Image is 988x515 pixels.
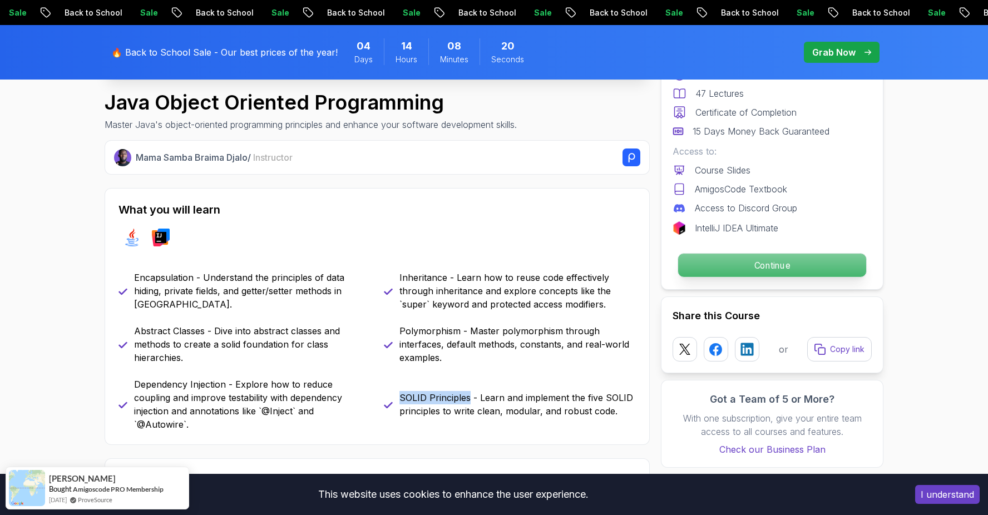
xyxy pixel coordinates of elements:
p: Sale [235,7,270,18]
p: Back to School [28,7,103,18]
p: Sale [891,7,927,18]
p: Sale [366,7,402,18]
p: or [779,343,788,356]
p: Encapsulation - Understand the principles of data hiding, private fields, and getter/setter metho... [134,271,370,311]
p: Inheritance - Learn how to reuse code effectively through inheritance and explore concepts like t... [399,271,636,311]
span: Hours [396,54,417,65]
p: AmigosCode Textbook [695,182,787,196]
img: Nelson Djalo [114,149,131,166]
h2: Share this Course [673,308,872,324]
p: Back to School [816,7,891,18]
button: Continue [678,253,867,278]
span: Bought [49,484,72,493]
button: Copy link [807,337,872,362]
span: Days [354,54,373,65]
h1: Java Object Oriented Programming [105,91,517,113]
p: Course Slides [695,164,750,177]
p: Sale [497,7,533,18]
p: Back to School [290,7,366,18]
p: 15 Days Money Back Guaranteed [693,125,829,138]
span: [PERSON_NAME] [49,474,116,483]
h3: Got a Team of 5 or More? [673,392,872,407]
span: 4 Days [357,38,370,54]
p: Back to School [553,7,629,18]
a: ProveSource [78,495,112,504]
span: 8 Minutes [447,38,461,54]
div: This website uses cookies to enhance the user experience. [8,482,898,507]
p: With one subscription, give your entire team access to all courses and features. [673,412,872,438]
p: Sale [103,7,139,18]
p: Dependency Injection - Explore how to reduce coupling and improve testability with dependency inj... [134,378,370,431]
p: Access to: [673,145,872,158]
p: Abstract Classes - Dive into abstract classes and methods to create a solid foundation for class ... [134,324,370,364]
p: IntelliJ IDEA Ultimate [695,221,778,235]
p: 47 Lectures [695,87,744,100]
p: Copy link [830,344,864,355]
p: Grab Now [812,46,856,59]
span: [DATE] [49,495,67,504]
p: SOLID Principles - Learn and implement the five SOLID principles to write clean, modular, and rob... [399,391,636,418]
a: Amigoscode PRO Membership [73,485,164,493]
p: Back to School [684,7,760,18]
span: Instructor [253,152,293,163]
p: Access to Discord Group [695,201,797,215]
a: Check our Business Plan [673,443,872,456]
img: intellij logo [152,229,170,246]
h2: What you will learn [118,202,636,217]
p: Back to School [159,7,235,18]
p: Mama Samba Braima Djalo / [136,151,293,164]
p: Sale [760,7,796,18]
p: Polymorphism - Master polymorphism through interfaces, default methods, constants, and real-world... [399,324,636,364]
span: 14 Hours [401,38,412,54]
span: Minutes [440,54,468,65]
p: Back to School [422,7,497,18]
img: jetbrains logo [673,221,686,235]
p: Sale [629,7,664,18]
p: Certificate of Completion [695,106,797,119]
img: provesource social proof notification image [9,470,45,506]
span: Seconds [491,54,524,65]
p: 🔥 Back to School Sale - Our best prices of the year! [111,46,338,59]
span: 20 Seconds [501,38,515,54]
img: java logo [123,229,141,246]
button: Accept cookies [915,485,980,504]
p: Continue [678,254,866,277]
p: Master Java's object-oriented programming principles and enhance your software development skills. [105,118,517,131]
